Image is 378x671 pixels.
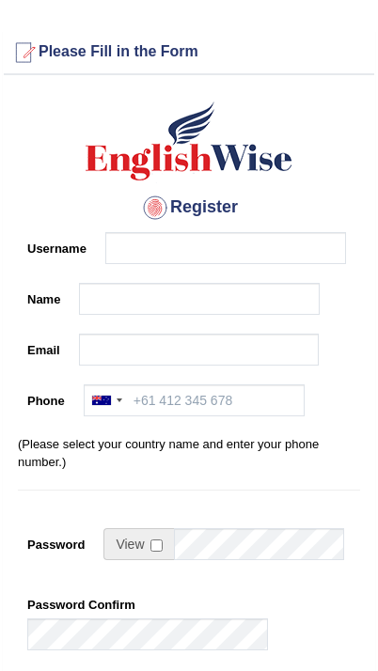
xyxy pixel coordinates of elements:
[18,435,360,471] p: (Please select your country name and enter your phone number.)
[8,38,370,68] h3: Please Fill in the Form
[18,588,145,614] label: Password Confirm
[85,385,128,415] div: Australia: +61
[18,193,360,223] h4: Register
[150,539,163,552] input: Show/Hide Password
[18,528,94,554] label: Password
[18,334,70,359] label: Email
[18,384,74,410] label: Phone
[18,232,96,257] label: Username
[82,99,296,183] img: Logo of English Wise create a new account for intelligent practice with AI
[84,384,305,416] input: +61 412 345 678
[18,283,70,308] label: Name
